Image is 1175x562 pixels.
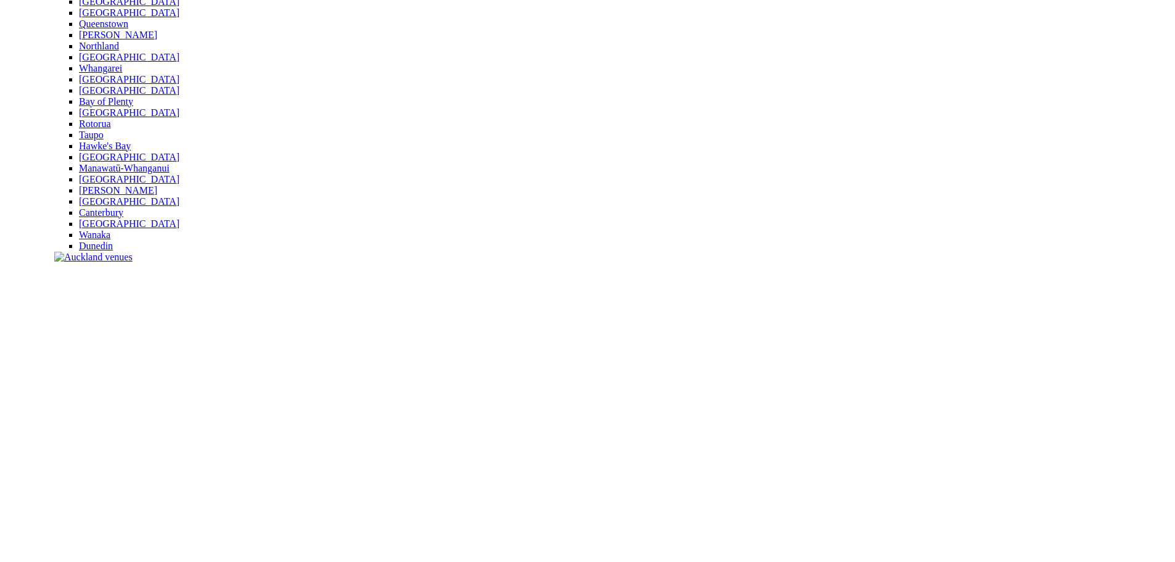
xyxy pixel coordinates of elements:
[79,107,179,118] a: [GEOGRAPHIC_DATA]
[79,241,113,251] a: Dunedin
[79,196,179,207] a: [GEOGRAPHIC_DATA]
[79,163,170,173] a: Manawatū-Whanganui
[79,141,131,151] a: Hawke's Bay
[79,19,128,29] a: Queenstown
[54,252,133,263] img: Auckland venues
[79,174,179,184] a: [GEOGRAPHIC_DATA]
[79,63,122,73] a: Whangarei
[79,218,179,229] a: [GEOGRAPHIC_DATA]
[79,229,110,240] a: Wanaka
[79,207,123,218] a: Canterbury
[79,185,157,196] a: [PERSON_NAME]
[79,118,111,129] a: Rotorua
[79,130,104,140] a: Taupo
[79,30,157,40] a: [PERSON_NAME]
[79,52,179,62] a: [GEOGRAPHIC_DATA]
[79,74,179,85] a: [GEOGRAPHIC_DATA]
[79,85,179,96] a: [GEOGRAPHIC_DATA]
[79,41,119,51] a: Northland
[79,96,133,107] a: Bay of Plenty
[79,7,179,18] a: [GEOGRAPHIC_DATA]
[79,152,179,162] a: [GEOGRAPHIC_DATA]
